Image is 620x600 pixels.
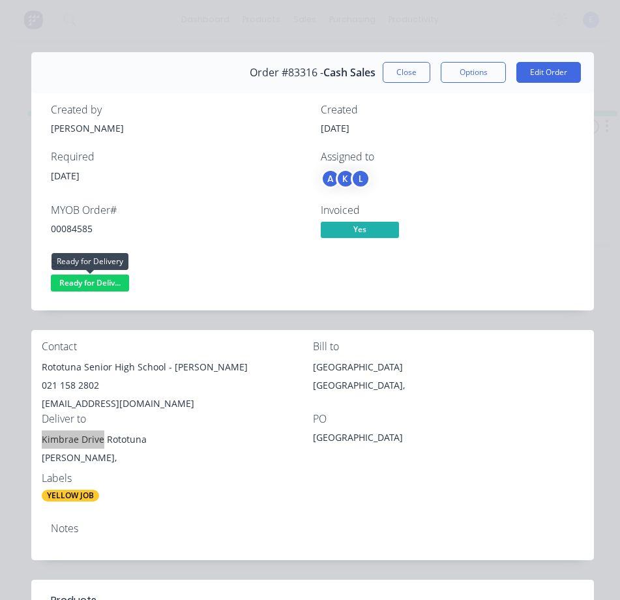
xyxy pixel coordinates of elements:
div: Kimbrae Drive Rototuna [42,430,313,449]
div: Created [321,104,575,116]
div: [PERSON_NAME], [42,449,313,467]
div: Contact [42,340,313,353]
span: Yes [321,222,399,238]
span: Cash Sales [323,67,376,79]
div: Invoiced [321,204,575,217]
div: Deliver to [42,413,313,425]
button: Ready for Deliv... [51,275,129,294]
div: Bill to [313,340,584,353]
div: [PERSON_NAME] [51,121,305,135]
button: AKL [321,169,370,188]
div: 00084585 [51,222,305,235]
button: Close [383,62,430,83]
div: MYOB Order # [51,204,305,217]
span: [DATE] [51,170,80,182]
div: PO [313,413,584,425]
div: Kimbrae Drive Rototuna[PERSON_NAME], [42,430,313,472]
div: 021 158 2802 [42,376,313,395]
div: Rototuna Senior High School - [PERSON_NAME] [42,358,313,376]
div: [EMAIL_ADDRESS][DOMAIN_NAME] [42,395,313,413]
div: Labels [42,472,313,485]
div: YELLOW JOB [42,490,99,502]
div: Created by [51,104,305,116]
div: Notes [51,522,574,535]
button: Edit Order [516,62,581,83]
div: Status [51,257,305,269]
div: [GEOGRAPHIC_DATA] [313,358,584,376]
span: Order #83316 - [250,67,323,79]
button: Options [441,62,506,83]
div: Ready for Delivery [52,253,128,270]
span: [DATE] [321,122,349,134]
div: [GEOGRAPHIC_DATA], [313,376,584,395]
div: Assigned to [321,151,575,163]
div: [GEOGRAPHIC_DATA][GEOGRAPHIC_DATA], [313,358,584,400]
div: K [336,169,355,188]
div: L [351,169,370,188]
div: Required [51,151,305,163]
div: [GEOGRAPHIC_DATA] [313,430,476,449]
div: Rototuna Senior High School - [PERSON_NAME]021 158 2802[EMAIL_ADDRESS][DOMAIN_NAME] [42,358,313,413]
span: Ready for Deliv... [51,275,129,291]
div: A [321,169,340,188]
